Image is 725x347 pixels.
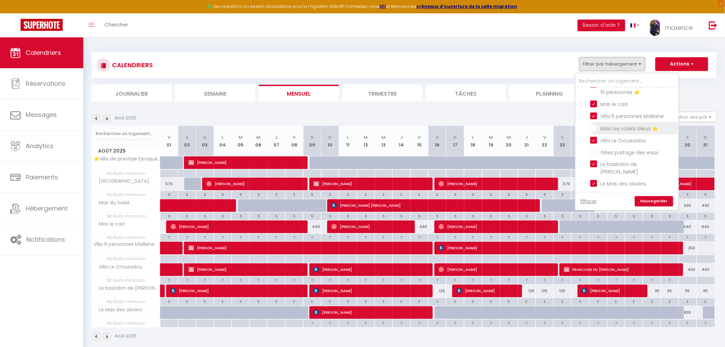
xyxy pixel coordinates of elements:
button: Besoin d'aide ? [578,20,625,31]
a: Chercher [99,13,133,37]
div: 5 [464,191,482,198]
th: 21 [518,126,536,156]
div: 5 [429,213,446,219]
div: 7 [178,277,196,283]
abbr: S [561,134,564,141]
div: 3 [554,298,571,304]
div: 7 [607,234,625,240]
div: 7 [268,277,285,283]
div: 5 [643,213,661,219]
div: 5 [232,191,249,198]
span: Nb Nuits minimum [92,320,160,327]
div: 7 [518,234,536,240]
span: [PERSON_NAME] [171,220,301,233]
div: 640 [410,220,428,233]
div: 3 [590,298,607,304]
div: 7 [411,234,428,240]
span: [PERSON_NAME] [314,306,426,319]
div: 125 [518,285,536,297]
div: 3 [214,298,232,304]
span: Messages [26,110,57,119]
div: 7 [590,277,607,283]
div: 7 [607,277,625,283]
th: 01 [160,126,178,156]
div: 7 [375,277,392,283]
li: Semaine [175,85,255,101]
div: 5 [446,213,464,219]
div: 5 [178,191,196,198]
div: 5 [232,213,249,219]
div: 7 [643,234,661,240]
abbr: D [454,134,457,141]
li: Tâches [426,85,506,101]
div: 7 [429,277,446,283]
div: 5 [160,213,178,219]
div: 7 [196,277,213,283]
div: 7 [339,234,357,240]
div: 3 [607,298,625,304]
span: [PERSON_NAME] [188,156,301,169]
abbr: M [364,134,368,141]
li: Mensuel [259,85,339,101]
div: 3 [446,298,464,304]
div: 7 [625,234,643,240]
div: 7 [590,234,607,240]
div: 5 [679,191,696,198]
div: 5 [697,213,715,219]
div: 640 [303,220,321,233]
th: 08 [285,126,303,156]
span: Villa Le Crousadou [601,137,646,144]
div: 7 [572,277,589,283]
span: ⭐Villa de prestige Eyragues 10 personnes ⭐ [601,81,669,96]
div: 5 [464,213,482,219]
abbr: J [525,134,528,141]
abbr: V [293,134,296,141]
span: Le bastidon de [PERSON_NAME] [601,161,638,175]
div: 7 [268,234,285,240]
div: 3 [232,298,249,304]
abbr: S [686,134,689,141]
abbr: D [203,134,207,141]
div: 400 [679,263,697,276]
span: Mas Les volets bleus ⭐ [601,125,658,132]
div: 3 [160,298,178,304]
div: 350 [679,242,697,254]
div: 7 [321,277,339,283]
span: [PERSON_NAME] [171,284,301,297]
div: 5 [446,191,464,198]
div: 570 [572,178,589,190]
div: 5 [321,191,339,198]
div: 3 [393,191,410,198]
abbr: V [418,134,421,141]
div: 95 [643,285,661,297]
div: 3 [464,298,482,304]
span: Hébergement [26,204,68,213]
div: 7 [304,234,321,240]
div: 3 [196,298,213,304]
div: 7 [160,234,178,240]
div: 5 [375,213,392,219]
div: 7 [536,234,553,240]
div: 7 [357,277,374,283]
div: 95 [661,285,679,297]
div: 3 [679,298,696,304]
div: 5 [697,191,715,198]
th: 22 [536,126,553,156]
div: 7 [393,277,410,283]
input: Rechercher un logement... [576,75,678,87]
div: 5 [196,191,213,198]
span: ⭐Villa de prestige Eyragues 10 personnes ⭐ [93,156,161,161]
div: 125 [554,285,572,297]
div: 5 [339,213,357,219]
div: 3 [357,191,374,198]
th: 13 [375,126,393,156]
div: 7 [625,277,643,283]
span: [PERSON_NAME] [188,263,301,276]
div: 3 [285,298,303,304]
a: ICI [380,3,386,9]
abbr: L [472,134,474,141]
div: 400 [697,263,715,276]
button: Ouvrir le widget de chat LiveChat [5,3,26,23]
div: 7 [304,320,321,326]
div: 3 [482,298,500,304]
